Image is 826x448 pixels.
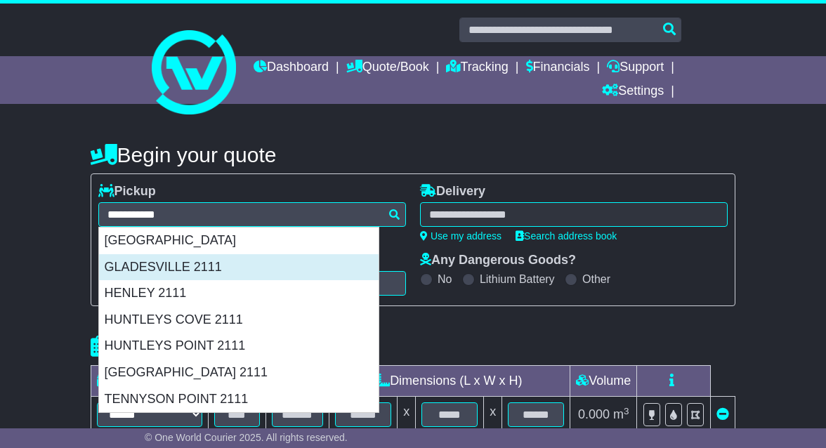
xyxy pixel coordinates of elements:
[99,228,379,254] div: [GEOGRAPHIC_DATA]
[329,366,570,397] td: Dimensions (L x W x H)
[480,272,555,286] label: Lithium Battery
[613,407,629,421] span: m
[484,397,502,433] td: x
[346,56,429,80] a: Quote/Book
[420,230,501,242] a: Use my address
[516,230,617,242] a: Search address book
[420,253,576,268] label: Any Dangerous Goods?
[446,56,508,80] a: Tracking
[99,254,379,281] div: GLADESVILLE 2111
[99,386,379,413] div: TENNYSON POINT 2111
[602,80,664,104] a: Settings
[607,56,664,80] a: Support
[624,406,629,416] sup: 3
[98,184,156,199] label: Pickup
[582,272,610,286] label: Other
[420,184,485,199] label: Delivery
[398,397,416,433] td: x
[91,143,736,166] h4: Begin your quote
[99,333,379,360] div: HUNTLEYS POINT 2111
[99,360,379,386] div: [GEOGRAPHIC_DATA] 2111
[98,202,406,227] typeahead: Please provide city
[254,56,329,80] a: Dashboard
[570,366,637,397] td: Volume
[99,280,379,307] div: HENLEY 2111
[716,407,729,421] a: Remove this item
[578,407,610,421] span: 0.000
[99,307,379,334] div: HUNTLEYS COVE 2111
[91,335,267,358] h4: Package details |
[145,432,348,443] span: © One World Courier 2025. All rights reserved.
[438,272,452,286] label: No
[526,56,590,80] a: Financials
[91,366,208,397] td: Type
